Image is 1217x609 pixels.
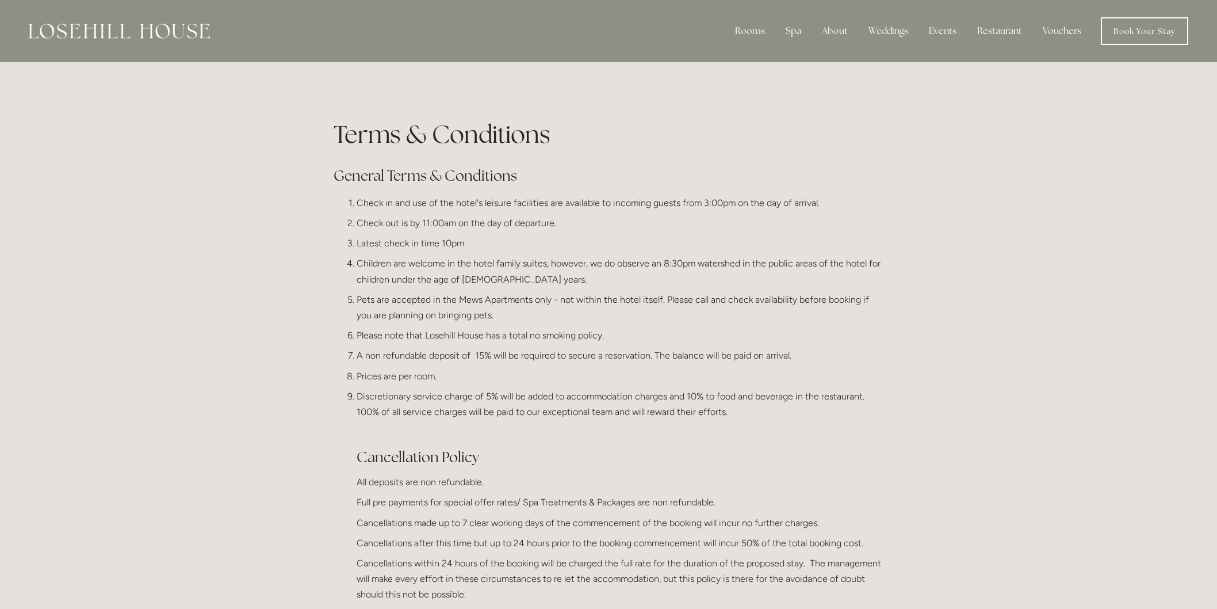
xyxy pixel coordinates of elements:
p: Full pre payments for special offer rates/ Spa Treatments & Packages are non refundable. [357,494,883,510]
p: Cancellations made up to 7 clear working days of the commencement of the booking will incur no fu... [357,515,883,531]
p: Check in and use of the hotel's leisure facilities are available to incoming guests from 3:00pm o... [357,195,883,211]
p: Check out is by 11:00am on the day of departure. [357,215,883,231]
div: Events [920,20,966,43]
p: Please note that Losehill House has a total no smoking policy. [357,328,883,343]
div: Restaurant [968,20,1031,43]
div: Rooms [726,20,774,43]
h2: General Terms & Conditions [334,166,883,186]
img: Losehill House [29,24,210,39]
p: Discretionary service charge of 5% will be added to accommodation charges and 10% to food and bev... [357,389,883,420]
p: A non refundable deposit of 15% will be required to secure a reservation. The balance will be pai... [357,348,883,363]
div: Weddings [859,20,917,43]
a: Book Your Stay [1101,17,1188,45]
p: Latest check in time 10pm. [357,235,883,251]
p: Cancellations within 24 hours of the booking will be charged the full rate for the duration of th... [357,555,883,603]
h2: Cancellation Policy [357,427,883,467]
div: About [813,20,857,43]
p: Cancellations after this time but up to 24 hours prior to the booking commencement will incur 50%... [357,535,883,551]
p: Children are welcome in the hotel family suites, however, we do observe an 8:30pm watershed in th... [357,256,883,287]
p: All deposits are non refundable. [357,474,883,490]
div: Spa [776,20,810,43]
p: Prices are per room. [357,368,883,384]
h1: Terms & Conditions [334,117,883,151]
a: Vouchers [1034,20,1090,43]
p: Pets are accepted in the Mews Apartments only - not within the hotel itself. Please call and chec... [357,292,883,323]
